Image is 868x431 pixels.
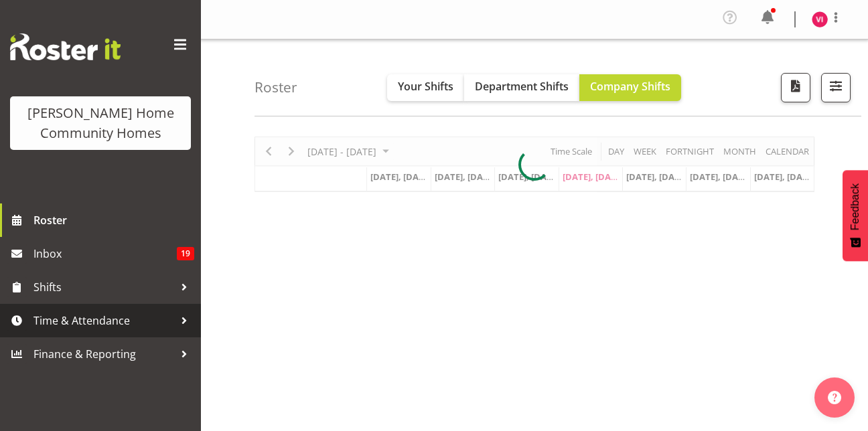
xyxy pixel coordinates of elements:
[475,79,569,94] span: Department Shifts
[23,103,177,143] div: [PERSON_NAME] Home Community Homes
[33,277,174,297] span: Shifts
[398,79,453,94] span: Your Shifts
[781,73,810,102] button: Download a PDF of the roster according to the set date range.
[10,33,121,60] img: Rosterit website logo
[828,391,841,404] img: help-xxl-2.png
[33,311,174,331] span: Time & Attendance
[255,80,297,95] h4: Roster
[579,74,681,101] button: Company Shifts
[33,244,177,264] span: Inbox
[33,344,174,364] span: Finance & Reporting
[812,11,828,27] img: vence-ibo8543.jpg
[821,73,851,102] button: Filter Shifts
[177,247,194,260] span: 19
[387,74,464,101] button: Your Shifts
[464,74,579,101] button: Department Shifts
[33,210,194,230] span: Roster
[849,183,861,230] span: Feedback
[843,170,868,261] button: Feedback - Show survey
[590,79,670,94] span: Company Shifts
